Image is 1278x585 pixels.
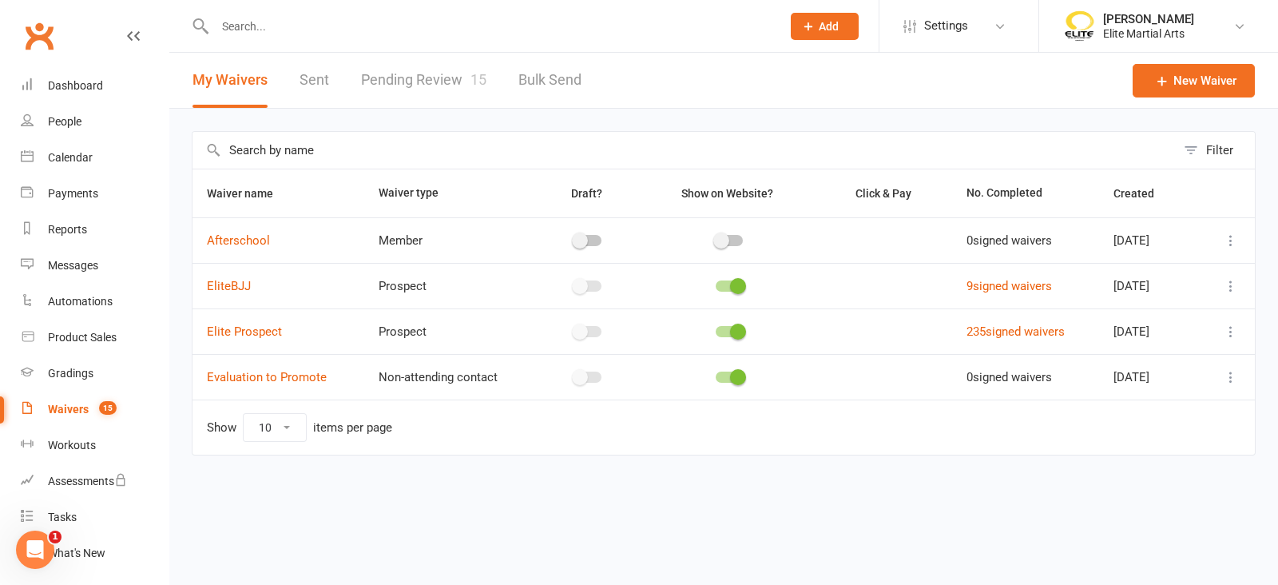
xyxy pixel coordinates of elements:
a: 235signed waivers [966,324,1065,339]
span: Created [1113,187,1172,200]
td: [DATE] [1099,354,1200,400]
a: Dashboard [21,68,169,104]
div: People [48,115,81,128]
a: Elite Prospect [207,324,282,339]
a: Pending Review15 [361,53,486,108]
td: [DATE] [1099,217,1200,263]
a: Tasks [21,499,169,535]
div: Dashboard [48,79,103,92]
div: Waivers [48,403,89,416]
div: [PERSON_NAME] [1103,12,1194,26]
a: Bulk Send [518,53,581,108]
div: Payments [48,187,98,200]
a: New Waiver [1133,64,1255,97]
button: Draft? [557,184,620,203]
button: Show on Website? [667,184,791,203]
a: Afterschool [207,233,270,248]
span: Add [819,20,839,33]
div: Tasks [48,511,77,523]
span: 1 [49,531,62,543]
span: 0 signed waivers [966,233,1052,248]
div: Messages [48,259,98,272]
span: Show on Website? [681,187,773,200]
a: Messages [21,248,169,284]
a: EliteBJJ [207,279,251,293]
span: Click & Pay [855,187,911,200]
div: Automations [48,295,113,308]
iframe: Intercom live chat [16,531,54,569]
a: Evaluation to Promote [207,370,327,384]
a: Assessments [21,464,169,499]
input: Search... [210,15,770,38]
td: [DATE] [1099,308,1200,354]
div: Assessments [48,475,127,488]
div: Show [207,413,392,442]
button: Filter [1176,132,1255,169]
div: Gradings [48,367,93,380]
div: Reports [48,223,87,236]
td: Prospect [364,308,535,354]
a: Sent [300,53,329,108]
a: What's New [21,535,169,571]
th: No. Completed [952,169,1099,217]
td: [DATE] [1099,263,1200,308]
div: Workouts [48,439,96,452]
button: Created [1113,184,1172,203]
div: Elite Martial Arts [1103,26,1194,41]
div: Product Sales [48,331,117,344]
button: Click & Pay [841,184,929,203]
button: Waiver name [207,184,291,203]
a: Workouts [21,428,169,464]
a: Payments [21,176,169,212]
div: items per page [313,421,392,435]
div: Filter [1206,141,1233,160]
a: Automations [21,284,169,320]
button: Add [791,13,859,40]
a: Clubworx [19,16,59,56]
td: Non-attending contact [364,354,535,400]
span: 15 [99,401,117,415]
span: 15 [470,71,486,88]
input: Search by name [192,132,1176,169]
th: Waiver type [364,169,535,217]
td: Member [364,217,535,263]
span: 0 signed waivers [966,370,1052,384]
div: Calendar [48,151,93,164]
td: Prospect [364,263,535,308]
a: Waivers 15 [21,392,169,428]
a: 9signed waivers [966,279,1052,293]
a: Gradings [21,356,169,392]
a: Reports [21,212,169,248]
img: thumb_image1508806937.png [1063,10,1095,42]
a: Product Sales [21,320,169,356]
button: My Waivers [192,53,268,108]
span: Waiver name [207,187,291,200]
span: Settings [924,8,968,44]
a: People [21,104,169,140]
span: Draft? [571,187,602,200]
div: What's New [48,547,105,559]
a: Calendar [21,140,169,176]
